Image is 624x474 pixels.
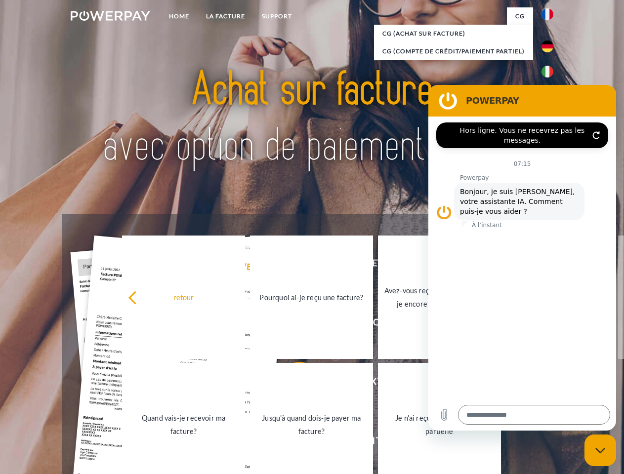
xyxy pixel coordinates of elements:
[384,284,495,311] div: Avez-vous reçu mes paiements, ai-je encore un solde ouvert?
[374,25,533,42] a: CG (achat sur facture)
[378,236,501,359] a: Avez-vous reçu mes paiements, ai-je encore un solde ouvert?
[428,85,616,431] iframe: Fenêtre de messagerie
[94,47,530,189] img: title-powerpay_fr.svg
[584,434,616,466] iframe: Bouton de lancement de la fenêtre de messagerie, conversation en cours
[541,66,553,78] img: it
[541,8,553,20] img: fr
[256,411,367,438] div: Jusqu'à quand dois-je payer ma facture?
[253,7,300,25] a: Support
[128,290,239,304] div: retour
[161,7,198,25] a: Home
[128,411,239,438] div: Quand vais-je recevoir ma facture?
[541,40,553,52] img: de
[507,7,533,25] a: CG
[198,7,253,25] a: LA FACTURE
[374,42,533,60] a: CG (Compte de crédit/paiement partiel)
[71,11,150,21] img: logo-powerpay-white.svg
[384,411,495,438] div: Je n'ai reçu qu'une livraison partielle
[256,290,367,304] div: Pourquoi ai-je reçu une facture?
